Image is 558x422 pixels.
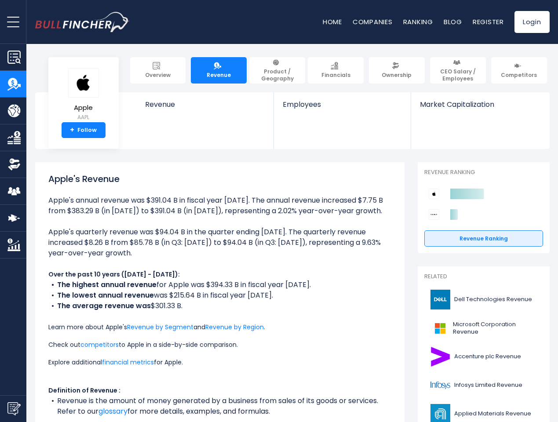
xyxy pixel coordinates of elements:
[403,17,433,26] a: Ranking
[48,195,391,216] li: Apple's annual revenue was $391.04 B in fiscal year [DATE]. The annual revenue increased $7.75 B ...
[48,270,180,279] b: Over the past 10 years ([DATE] - [DATE]):
[473,17,504,26] a: Register
[70,126,74,134] strong: +
[205,323,264,331] a: Revenue by Region
[145,100,265,109] span: Revenue
[424,230,543,247] a: Revenue Ranking
[48,290,391,301] li: was $215.64 B in fiscal year [DATE].
[48,339,391,350] p: Check out to Apple in a side-by-side comparison.
[424,287,543,312] a: Dell Technologies Revenue
[429,209,439,220] img: Sony Group Corporation competitors logo
[430,375,452,395] img: INFY logo
[68,113,99,121] small: AAPL
[424,345,543,369] a: Accenture plc Revenue
[35,12,130,32] img: bullfincher logo
[491,57,547,84] a: Competitors
[429,189,439,199] img: Apple competitors logo
[249,57,305,84] a: Product / Geography
[323,17,342,26] a: Home
[7,158,21,171] img: Ownership
[283,100,402,109] span: Employees
[382,72,412,79] span: Ownership
[145,72,171,79] span: Overview
[48,322,391,332] p: Learn more about Apple's and .
[411,92,548,124] a: Market Capitalization
[48,301,391,311] li: $301.33 B.
[369,57,425,84] a: Ownership
[68,104,99,112] span: Apple
[102,358,154,367] a: financial metrics
[98,406,128,416] a: glossary
[444,17,462,26] a: Blog
[48,280,391,290] li: for Apple was $394.33 B in fiscal year [DATE].
[191,57,247,84] a: Revenue
[68,68,99,123] a: Apple AAPL
[424,169,543,176] p: Revenue Ranking
[274,92,411,124] a: Employees
[430,290,452,309] img: DELL logo
[48,396,391,417] li: Revenue is the amount of money generated by a business from sales of its goods or services. Refer...
[48,386,120,395] b: Definition of Revenue :
[430,57,486,84] a: CEO Salary / Employees
[420,100,540,109] span: Market Capitalization
[207,72,231,79] span: Revenue
[62,122,106,138] a: +Follow
[57,301,151,311] b: The average revenue was
[253,68,301,82] span: Product / Geography
[434,68,482,82] span: CEO Salary / Employees
[501,72,537,79] span: Competitors
[48,172,391,186] h1: Apple's Revenue
[57,280,157,290] b: The highest annual revenue
[48,227,391,258] li: Apple's quarterly revenue was $94.04 B in the quarter ending [DATE]. The quarterly revenue increa...
[430,347,452,367] img: ACN logo
[514,11,550,33] a: Login
[48,357,391,367] p: Explore additional for Apple.
[130,57,186,84] a: Overview
[424,273,543,280] p: Related
[353,17,393,26] a: Companies
[35,12,130,32] a: Go to homepage
[308,57,364,84] a: Financials
[57,290,154,300] b: The lowest annual revenue
[424,373,543,397] a: Infosys Limited Revenue
[424,316,543,340] a: Microsoft Corporation Revenue
[430,318,450,338] img: MSFT logo
[136,92,274,124] a: Revenue
[321,72,350,79] span: Financials
[80,340,119,349] a: competitors
[127,323,193,331] a: Revenue by Segment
